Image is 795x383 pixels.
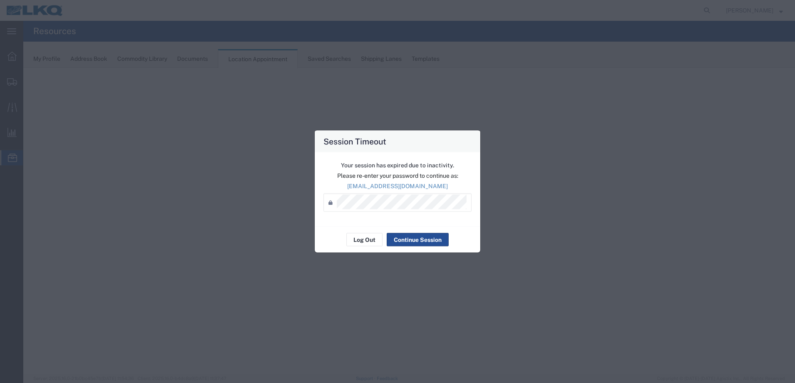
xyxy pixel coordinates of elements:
[323,182,472,191] p: [EMAIL_ADDRESS][DOMAIN_NAME]
[323,172,472,180] p: Please re-enter your password to continue as:
[387,233,449,246] button: Continue Session
[323,161,472,170] p: Your session has expired due to inactivity.
[323,135,386,147] h4: Session Timeout
[346,233,383,246] button: Log Out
